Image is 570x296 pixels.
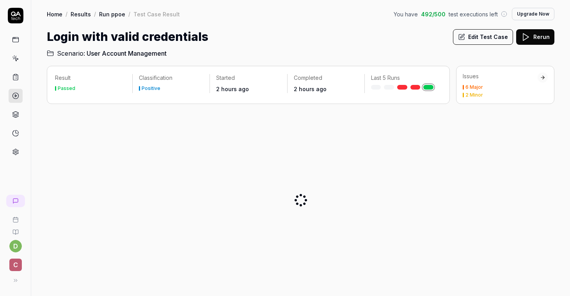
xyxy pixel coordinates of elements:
button: d [9,240,22,252]
div: Positive [142,86,160,91]
span: User Account Management [87,49,167,58]
button: Rerun [516,29,554,45]
p: Completed [294,74,358,82]
button: Edit Test Case [453,29,513,45]
p: Last 5 Runs [371,74,435,82]
div: Issues [463,72,538,80]
span: 492 / 500 [421,10,446,18]
div: Test Case Result [133,10,180,18]
button: c [3,252,28,273]
span: c [9,259,22,271]
time: 2 hours ago [216,86,249,92]
a: Run ppoe [99,10,125,18]
p: Result [55,74,126,82]
div: 6 Major [465,85,483,90]
p: Started [216,74,281,82]
span: Scenario: [55,49,85,58]
div: 2 Minor [465,93,483,97]
div: Passed [58,86,75,91]
a: Documentation [3,223,28,235]
a: Home [47,10,62,18]
h1: Login with valid credentials [47,28,208,46]
div: / [66,10,67,18]
div: / [128,10,130,18]
span: test executions left [449,10,498,18]
a: Results [71,10,91,18]
time: 2 hours ago [294,86,327,92]
div: / [94,10,96,18]
a: Book a call with us [3,210,28,223]
span: You have [394,10,418,18]
p: Classification [139,74,203,82]
button: Upgrade Now [512,8,554,20]
a: New conversation [6,195,25,207]
a: Scenario:User Account Management [47,49,167,58]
